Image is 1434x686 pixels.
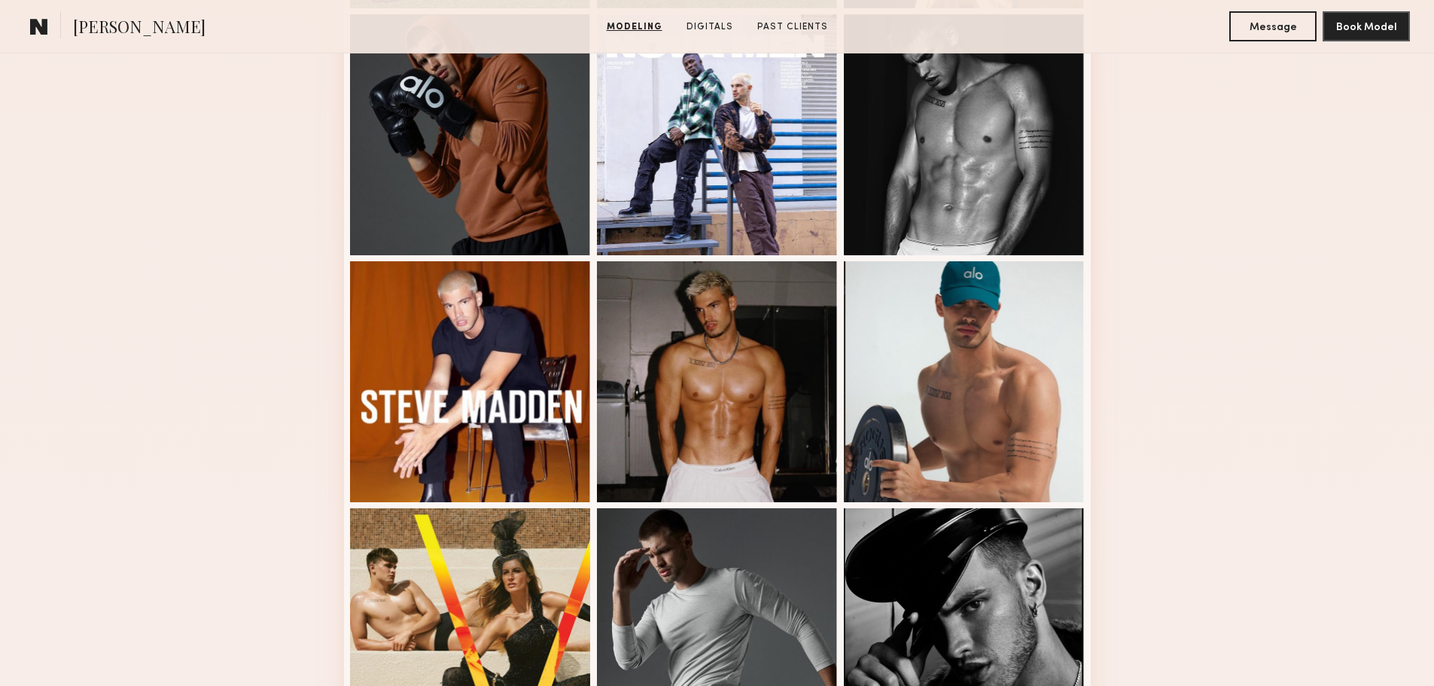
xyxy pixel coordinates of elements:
[1323,20,1410,32] a: Book Model
[680,20,739,34] a: Digitals
[751,20,834,34] a: Past Clients
[1229,11,1317,41] button: Message
[1323,11,1410,41] button: Book Model
[73,15,206,41] span: [PERSON_NAME]
[601,20,668,34] a: Modeling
